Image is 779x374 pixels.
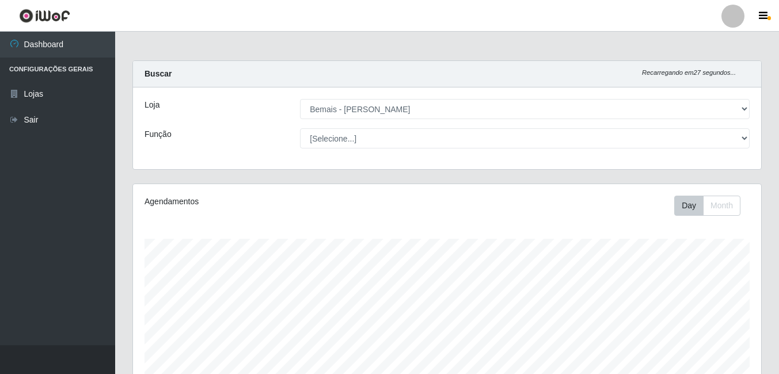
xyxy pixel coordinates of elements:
[674,196,750,216] div: Toolbar with button groups
[145,69,172,78] strong: Buscar
[145,128,172,140] label: Função
[19,9,70,23] img: CoreUI Logo
[642,69,736,76] i: Recarregando em 27 segundos...
[674,196,740,216] div: First group
[145,99,159,111] label: Loja
[145,196,386,208] div: Agendamentos
[703,196,740,216] button: Month
[674,196,704,216] button: Day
